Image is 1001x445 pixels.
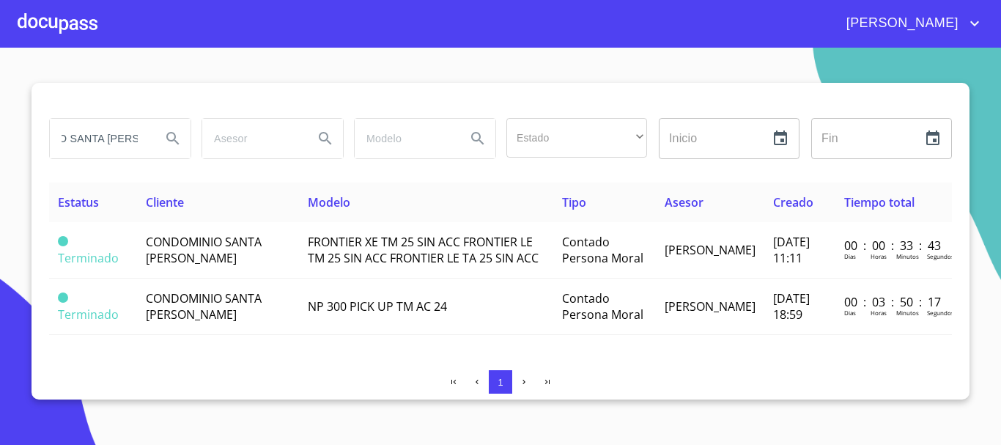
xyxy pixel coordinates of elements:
p: Segundos [927,309,954,317]
p: Horas [871,309,887,317]
span: Terminado [58,236,68,246]
p: Segundos [927,252,954,260]
span: [DATE] 11:11 [773,234,810,266]
span: Modelo [308,194,350,210]
button: account of current user [835,12,983,35]
span: Cliente [146,194,184,210]
p: Dias [844,252,856,260]
button: Search [155,121,191,156]
input: search [202,119,302,158]
span: Tiempo total [844,194,915,210]
span: [DATE] 18:59 [773,290,810,323]
p: Horas [871,252,887,260]
span: Terminado [58,293,68,303]
button: Search [308,121,343,156]
span: CONDOMINIO SANTA [PERSON_NAME] [146,234,262,266]
p: 00 : 00 : 33 : 43 [844,238,943,254]
span: Estatus [58,194,99,210]
span: [PERSON_NAME] [665,242,756,258]
span: FRONTIER XE TM 25 SIN ACC FRONTIER LE TM 25 SIN ACC FRONTIER LE TA 25 SIN ACC [308,234,539,266]
p: 00 : 03 : 50 : 17 [844,294,943,310]
input: search [355,119,454,158]
p: Dias [844,309,856,317]
span: CONDOMINIO SANTA [PERSON_NAME] [146,290,262,323]
span: Asesor [665,194,703,210]
span: [PERSON_NAME] [665,298,756,315]
span: Contado Persona Moral [562,290,643,323]
span: Contado Persona Moral [562,234,643,266]
span: Terminado [58,306,119,323]
p: Minutos [896,309,919,317]
p: Minutos [896,252,919,260]
span: [PERSON_NAME] [835,12,966,35]
span: Terminado [58,250,119,266]
input: search [50,119,149,158]
span: Tipo [562,194,586,210]
span: 1 [498,377,503,388]
button: Search [460,121,495,156]
span: Creado [773,194,813,210]
span: NP 300 PICK UP TM AC 24 [308,298,447,315]
button: 1 [489,370,512,394]
div: ​ [506,118,647,158]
